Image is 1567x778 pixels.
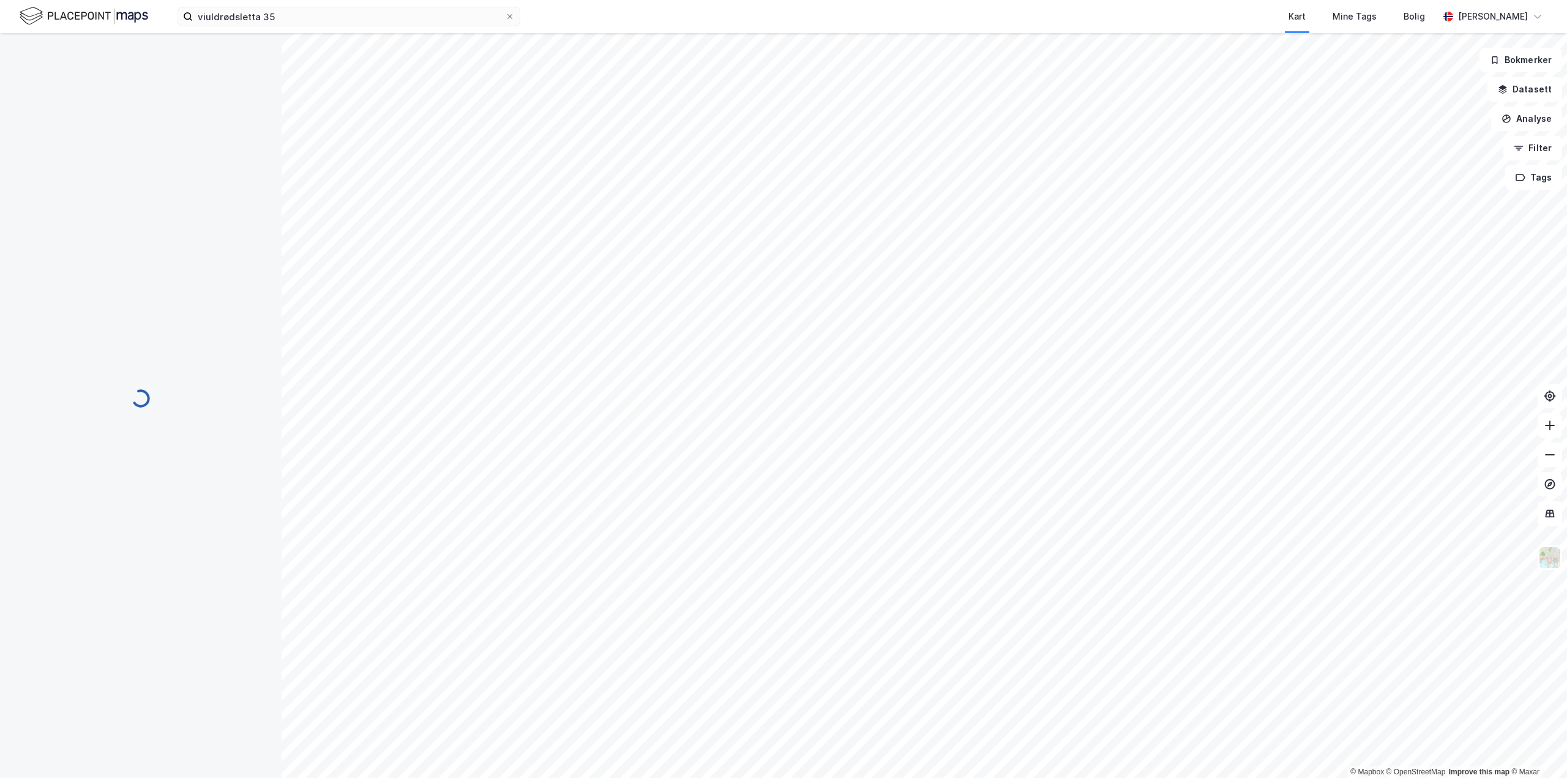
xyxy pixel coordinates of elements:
input: Søk på adresse, matrikkel, gårdeiere, leietakere eller personer [193,7,505,26]
a: Improve this map [1449,768,1509,776]
a: OpenStreetMap [1386,768,1446,776]
div: [PERSON_NAME] [1458,9,1528,24]
button: Filter [1503,136,1562,160]
button: Analyse [1491,107,1562,131]
button: Tags [1505,165,1562,190]
img: logo.f888ab2527a4732fd821a326f86c7f29.svg [20,6,148,27]
div: Mine Tags [1333,9,1377,24]
button: Bokmerker [1479,48,1562,72]
img: Z [1538,546,1561,569]
a: Mapbox [1350,768,1384,776]
img: spinner.a6d8c91a73a9ac5275cf975e30b51cfb.svg [131,389,151,408]
button: Datasett [1487,77,1562,102]
div: Kontrollprogram for chat [1506,719,1567,778]
div: Kart [1288,9,1306,24]
iframe: Chat Widget [1506,719,1567,778]
div: Bolig [1404,9,1425,24]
